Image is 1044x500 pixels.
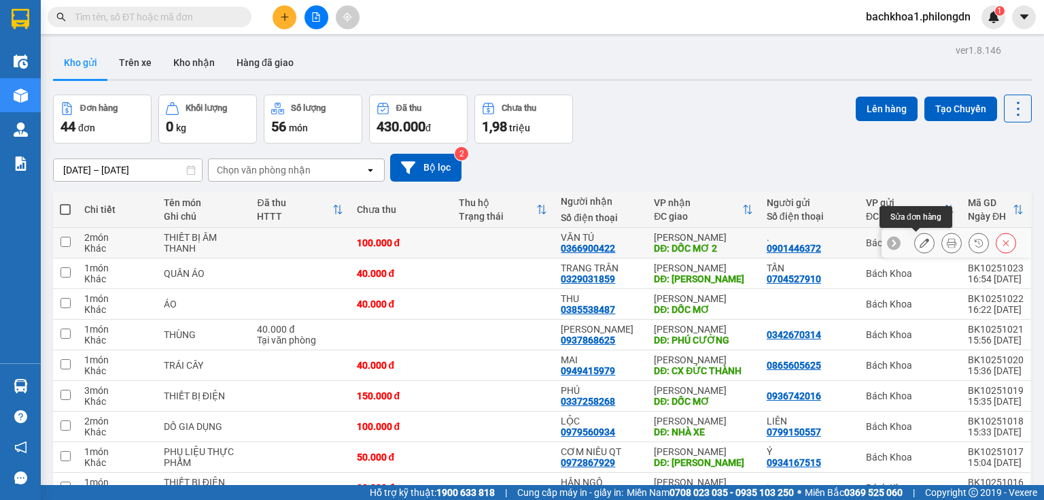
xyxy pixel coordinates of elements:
div: Chưa thu [357,204,445,215]
th: Toggle SortBy [250,192,349,228]
div: DĐ: NHÀ XE [654,427,753,437]
span: Hỗ trợ kỹ thuật: [370,485,495,500]
div: [PERSON_NAME] [654,385,753,396]
div: VĂN TÚ [561,232,640,243]
span: 44 [60,118,75,135]
span: caret-down [1018,11,1030,23]
div: Ghi chú [164,211,244,222]
div: BK10251016 [968,477,1024,488]
div: DĐ: NINH PHÁT [654,457,753,468]
div: [PERSON_NAME] [654,354,753,365]
div: 2 món [84,232,150,243]
span: message [14,471,27,484]
button: Kho nhận [162,46,226,79]
div: Khác [84,396,150,407]
button: Đã thu430.000đ [369,95,468,144]
div: LIÊN [767,416,852,427]
div: Bách Khoa [866,482,954,493]
sup: 1 [995,6,1005,16]
sup: 2 [455,147,468,161]
div: 0366900422 [561,243,615,254]
div: [PERSON_NAME] [654,416,753,427]
div: TẤN [767,263,852,273]
img: logo-vxr [12,9,29,29]
span: aim [343,12,352,22]
div: CƠM NIÊU QT [561,446,640,457]
div: Người gửi [767,197,852,208]
div: 50.000 đ [357,452,445,463]
div: Đơn hàng [80,103,118,113]
div: HTTT [257,211,332,222]
input: Select a date range. [54,159,202,181]
button: plus [273,5,296,29]
button: Trên xe [108,46,162,79]
div: Người nhận [561,196,640,207]
div: 16:54 [DATE] [968,273,1024,284]
div: Khác [84,243,150,254]
div: 100.000 đ [357,421,445,432]
div: 0704527910 [767,273,821,284]
div: Khác [84,457,150,468]
img: warehouse-icon [14,379,28,393]
span: đ [425,122,431,133]
img: logo.jpg [7,7,82,82]
div: DĐ: DỐC MƠ 2 [654,243,753,254]
div: PHỤ LIỆU THỰC PHẨM [164,446,244,468]
span: triệu [509,122,530,133]
div: BK10251021 [968,324,1024,335]
li: Phi Long (Đồng Nai) [7,82,122,101]
div: BK10251018 [968,416,1024,427]
th: Toggle SortBy [647,192,760,228]
div: DĐ: CX ĐỨC THÀNH [654,365,753,376]
div: 1 món [84,477,150,488]
img: icon-new-feature [988,11,1000,23]
div: 15:04 [DATE] [968,457,1024,468]
th: Toggle SortBy [452,192,554,228]
span: 1 [997,6,1002,16]
div: THÙNG [164,329,244,340]
button: aim [336,5,360,29]
span: plus [280,12,290,22]
div: QUẦN ÁO [164,268,244,279]
div: 0329031859 [561,273,615,284]
span: đơn [78,122,95,133]
div: Tại văn phòng [257,335,343,346]
div: Khác [84,335,150,346]
div: Chi tiết [84,204,150,215]
strong: 0708 023 035 - 0935 103 250 [669,487,794,498]
div: Số điện thoại [767,211,852,222]
span: | [913,485,915,500]
div: ĐC giao [654,211,742,222]
div: ANH KHÁNH [561,324,640,335]
div: Sửa đơn hàng [914,233,935,253]
button: Lên hàng [856,97,918,121]
div: Đã thu [257,197,332,208]
div: 0934167515 [767,457,821,468]
div: Ý [767,446,852,457]
span: notification [14,441,27,454]
div: PHÚ [561,385,640,396]
div: Bách Khoa [866,237,954,248]
div: VP nhận [654,197,742,208]
button: Tạo Chuyến [924,97,997,121]
div: Bách Khoa [866,421,954,432]
div: 0979560934 [561,427,615,437]
img: warehouse-icon [14,54,28,69]
div: [PERSON_NAME] [654,293,753,304]
img: solution-icon [14,156,28,171]
span: 430.000 [377,118,425,135]
th: Toggle SortBy [859,192,961,228]
div: THIẾT BỊ ĐIỆN [164,390,244,401]
div: . [767,477,852,488]
div: [PERSON_NAME] [654,232,753,243]
img: warehouse-icon [14,88,28,103]
div: 3 món [84,385,150,396]
div: VP gửi [866,197,943,208]
th: Toggle SortBy [961,192,1030,228]
div: 16:22 [DATE] [968,304,1024,315]
div: TRANG TRẦN [561,263,640,273]
button: Đơn hàng44đơn [53,95,152,144]
div: Khối lượng [186,103,227,113]
div: 1 món [84,324,150,335]
span: 56 [271,118,286,135]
